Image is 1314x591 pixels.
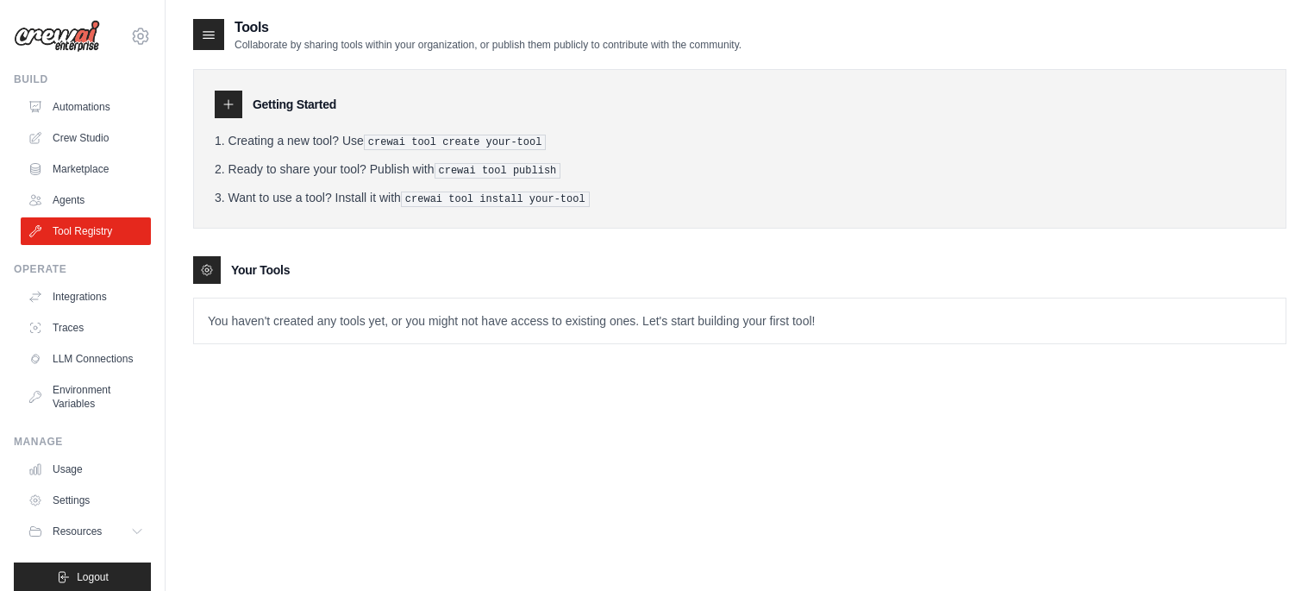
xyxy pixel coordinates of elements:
div: Manage [14,435,151,449]
li: Want to use a tool? Install it with [215,189,1265,207]
a: Usage [21,456,151,483]
h3: Getting Started [253,96,336,113]
li: Ready to share your tool? Publish with [215,160,1265,179]
a: Traces [21,314,151,342]
pre: crewai tool create your-tool [364,135,547,150]
h2: Tools [235,17,741,38]
pre: crewai tool install your-tool [401,192,590,207]
div: Build [14,72,151,86]
a: Integrations [21,283,151,311]
a: Tool Registry [21,217,151,245]
span: Resources [53,525,102,538]
a: Environment Variables [21,376,151,418]
a: Marketplace [21,155,151,183]
h3: Your Tools [231,261,290,279]
img: Logo [14,20,100,53]
a: Automations [21,93,151,121]
a: Settings [21,487,151,514]
div: Operate [14,262,151,276]
p: You haven't created any tools yet, or you might not have access to existing ones. Let's start bui... [194,299,1286,343]
p: Collaborate by sharing tools within your organization, or publish them publicly to contribute wit... [235,38,741,52]
pre: crewai tool publish [435,163,561,179]
a: Agents [21,186,151,214]
li: Creating a new tool? Use [215,132,1265,150]
button: Resources [21,518,151,545]
span: Logout [77,570,109,584]
a: Crew Studio [21,124,151,152]
a: LLM Connections [21,345,151,373]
